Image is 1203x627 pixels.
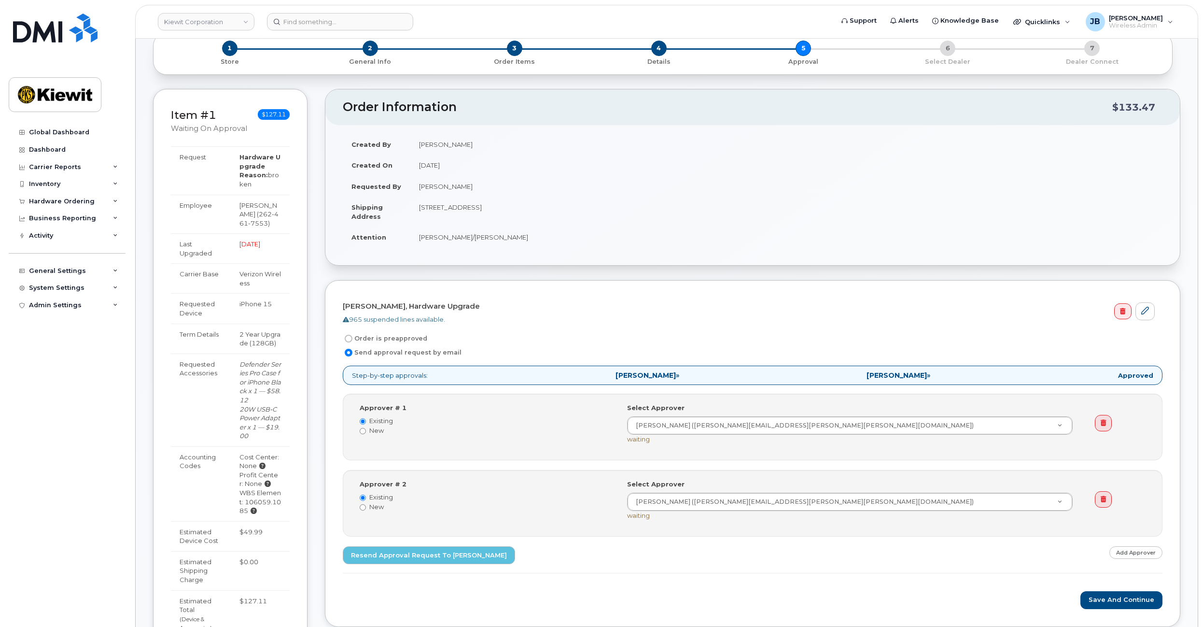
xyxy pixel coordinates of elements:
[171,551,231,590] td: Estimated Shipping Charge
[231,521,290,551] td: $49.99
[171,324,231,354] td: Term Details
[630,498,974,506] span: [PERSON_NAME] ([PERSON_NAME][EMAIL_ADDRESS][PERSON_NAME][PERSON_NAME][DOMAIN_NAME])
[343,366,1162,385] p: Step-by-step approvals:
[1109,14,1163,22] span: [PERSON_NAME]
[343,100,1112,114] h2: Order Information
[171,293,231,323] td: Requested Device
[615,371,676,380] strong: [PERSON_NAME]
[239,405,280,440] i: 20W USB-C Power Adapter x 1 — $19.00
[239,240,260,248] span: [DATE]
[165,57,294,66] p: Store
[343,315,1155,324] div: 965 suspended lines available.
[351,233,386,241] strong: Attention
[446,57,583,66] p: Order Items
[258,109,290,120] span: $127.11
[239,153,280,170] strong: Hardware Upgrade
[1118,371,1153,380] strong: Approved
[298,56,442,66] a: 2 General Info
[231,263,290,293] td: Verizon Wireless
[231,293,290,323] td: iPhone 15
[351,141,391,148] strong: Created By
[360,426,613,435] label: New
[171,521,231,551] td: Estimated Device Cost
[587,56,731,66] a: 4 Details
[1112,98,1155,116] div: $133.47
[1079,12,1180,31] div: Jonathan Barfield
[651,41,667,56] span: 4
[360,502,613,512] label: New
[302,57,438,66] p: General Info
[171,233,231,263] td: Last Upgraded
[345,335,352,342] input: Order is preapproved
[171,124,247,133] small: Waiting On Approval
[1109,22,1163,29] span: Wireless Admin
[360,428,366,434] input: New
[627,480,685,489] label: Select Approver
[345,349,352,356] input: Send approval request by email
[590,57,727,66] p: Details
[171,146,231,194] td: Request
[351,183,401,190] strong: Requested By
[360,416,613,426] label: Existing
[239,171,268,179] strong: Reason:
[231,551,290,590] td: $0.00
[410,197,1162,227] td: [STREET_ADDRESS]
[171,195,231,234] td: Employee
[628,417,1072,434] a: [PERSON_NAME] ([PERSON_NAME][EMAIL_ADDRESS][PERSON_NAME][PERSON_NAME][DOMAIN_NAME])
[171,354,231,446] td: Requested Accessories
[410,176,1162,197] td: [PERSON_NAME]
[360,495,366,501] input: Existing
[850,16,877,26] span: Support
[231,195,290,234] td: [PERSON_NAME] ( )
[627,512,650,519] span: waiting
[360,418,366,425] input: Existing
[628,493,1072,511] a: [PERSON_NAME] ([PERSON_NAME][EMAIL_ADDRESS][PERSON_NAME][PERSON_NAME][DOMAIN_NAME])
[171,263,231,293] td: Carrier Base
[222,41,238,56] span: 1
[239,360,281,404] i: Defender Series Pro Case for iPhone Black x 1 — $58.12
[171,108,216,122] a: Item #1
[267,13,413,30] input: Find something...
[343,347,462,358] label: Send approval request by email
[158,13,254,30] a: Kiewit Corporation
[1007,12,1077,31] div: Quicklinks
[363,41,378,56] span: 2
[231,146,290,194] td: broken
[161,56,298,66] a: 1 Store
[867,372,930,379] span: »
[239,488,281,515] div: WBS Element: 106059.1085
[615,372,679,379] span: »
[343,333,427,344] label: Order is preapproved
[248,219,268,227] span: 7553
[239,210,279,227] span: 461
[343,302,1155,311] h4: [PERSON_NAME], Hardware Upgrade
[239,453,281,470] div: Cost Center: None
[239,210,279,227] span: 262
[627,435,650,443] span: waiting
[630,421,974,430] span: [PERSON_NAME] ([PERSON_NAME][EMAIL_ADDRESS][PERSON_NAME][PERSON_NAME][DOMAIN_NAME])
[867,371,927,380] strong: [PERSON_NAME]
[1090,16,1100,28] span: JB
[360,504,366,511] input: New
[343,546,515,564] a: Resend Approval Request to [PERSON_NAME]
[171,446,231,521] td: Accounting Codes
[627,403,685,413] label: Select Approver
[360,493,613,502] label: Existing
[410,134,1162,155] td: [PERSON_NAME]
[1109,546,1162,558] a: Add Approver
[410,155,1162,176] td: [DATE]
[1080,591,1162,609] button: Save and Continue
[410,227,1162,248] td: [PERSON_NAME]/[PERSON_NAME]
[925,11,1006,30] a: Knowledge Base
[360,403,406,413] label: Approver # 1
[940,16,999,26] span: Knowledge Base
[351,161,392,169] strong: Created On
[239,470,281,488] div: Profit Center: None
[898,16,919,26] span: Alerts
[1025,18,1060,26] span: Quicklinks
[883,11,925,30] a: Alerts
[835,11,883,30] a: Support
[231,324,290,354] td: 2 Year Upgrade (128GB)
[1161,585,1196,620] iframe: Messenger Launcher
[442,56,587,66] a: 3 Order Items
